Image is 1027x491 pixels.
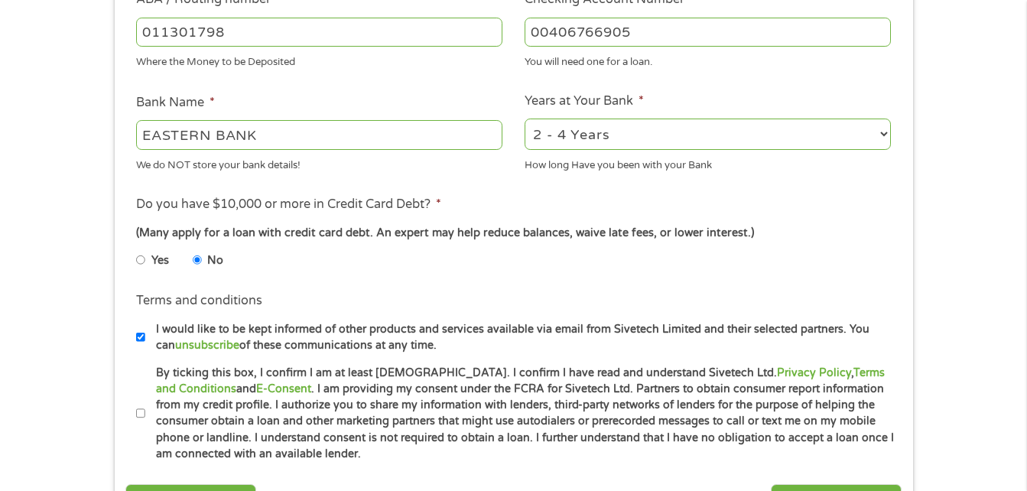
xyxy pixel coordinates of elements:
[136,50,502,70] div: Where the Money to be Deposited
[136,197,441,213] label: Do you have $10,000 or more in Credit Card Debt?
[136,18,502,47] input: 263177916
[525,18,891,47] input: 345634636
[525,93,644,109] label: Years at Your Bank
[136,152,502,173] div: We do NOT store your bank details!
[145,365,895,463] label: By ticking this box, I confirm I am at least [DEMOGRAPHIC_DATA]. I confirm I have read and unders...
[525,50,891,70] div: You will need one for a loan.
[145,321,895,354] label: I would like to be kept informed of other products and services available via email from Sivetech...
[777,366,851,379] a: Privacy Policy
[175,339,239,352] a: unsubscribe
[156,366,885,395] a: Terms and Conditions
[525,152,891,173] div: How long Have you been with your Bank
[136,225,890,242] div: (Many apply for a loan with credit card debt. An expert may help reduce balances, waive late fees...
[136,95,215,111] label: Bank Name
[256,382,311,395] a: E-Consent
[136,293,262,309] label: Terms and conditions
[151,252,169,269] label: Yes
[207,252,223,269] label: No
